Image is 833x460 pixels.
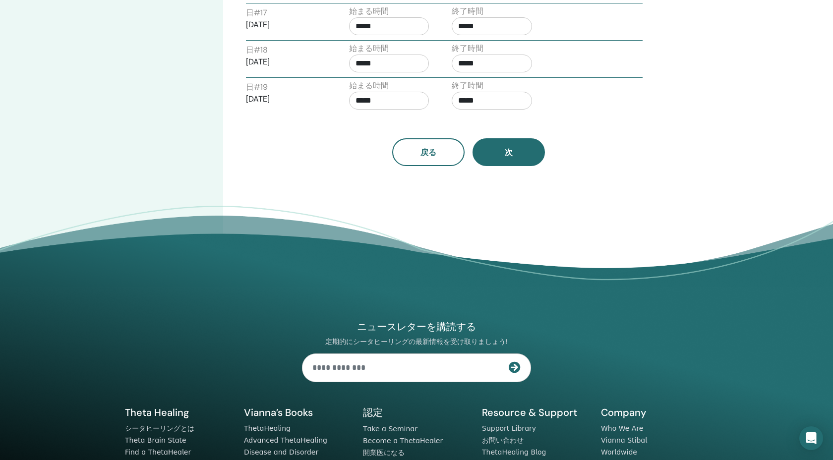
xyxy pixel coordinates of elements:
[505,147,513,158] span: 次
[302,337,531,346] p: 定期的にシータヒーリングの最新情報を受け取りましょう!
[601,406,708,419] h5: Company
[302,320,531,334] h4: ニュースレターを購読する
[246,81,268,93] label: 日 # 19
[601,436,647,444] a: Vianna Stibal
[349,80,389,92] label: 始まる時間
[125,406,232,419] h5: Theta Healing
[482,448,546,456] a: ThetaHealing Blog
[246,19,326,31] p: [DATE]
[363,449,405,457] a: 開業医になる
[244,448,318,456] a: Disease and Disorder
[246,56,326,68] p: [DATE]
[244,406,351,419] h5: Vianna’s Books
[799,426,823,450] div: Open Intercom Messenger
[246,93,326,105] p: [DATE]
[246,44,268,56] label: 日 # 18
[601,448,637,456] a: Worldwide
[246,7,267,19] label: 日 # 17
[452,43,483,55] label: 終了時間
[244,436,327,444] a: Advanced ThetaHealing
[125,436,186,444] a: Theta Brain State
[452,5,483,17] label: 終了時間
[349,5,389,17] label: 始まる時間
[482,424,536,432] a: Support Library
[363,425,417,433] a: Take a Seminar
[363,437,443,445] a: Become a ThetaHealer
[482,406,589,419] h5: Resource & Support
[482,436,524,444] a: お問い合わせ
[125,448,191,456] a: Find a ThetaHealer
[601,424,643,432] a: Who We Are
[244,424,291,432] a: ThetaHealing
[363,406,470,419] h5: 認定
[349,43,389,55] label: 始まる時間
[420,147,436,158] span: 戻る
[125,424,194,432] a: シータヒーリングとは
[392,138,465,166] button: 戻る
[452,80,483,92] label: 終了時間
[473,138,545,166] button: 次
